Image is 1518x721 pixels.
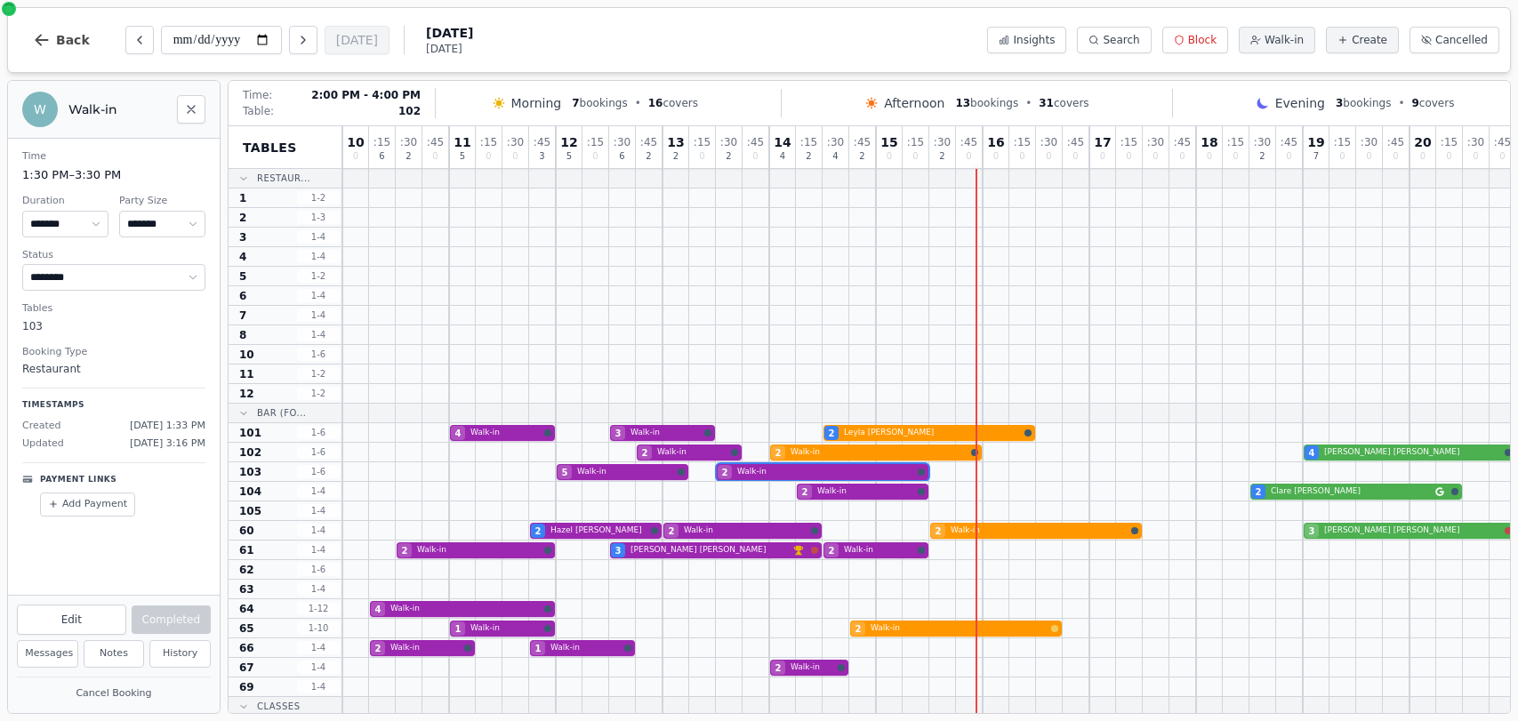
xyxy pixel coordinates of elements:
span: Morning [511,94,562,112]
span: 2 [936,525,942,538]
span: [PERSON_NAME] [PERSON_NAME] [1324,446,1501,459]
button: Previous day [125,26,154,54]
span: 6 [239,289,246,303]
span: : 15 [1227,137,1244,148]
span: 1 - 12 [297,602,340,615]
span: 2 [375,642,382,655]
span: Walk-in [417,544,541,557]
span: 0 [1072,152,1078,161]
span: : 15 [1014,137,1031,148]
span: Walk-in [630,427,701,439]
span: 1 - 6 [297,426,340,439]
span: Walk-in [817,485,914,498]
span: : 15 [800,137,817,148]
button: Add Payment [40,493,135,517]
span: 10 [347,136,364,148]
span: 61 [239,543,254,557]
span: Restaur... [257,172,310,185]
span: : 15 [373,137,390,148]
span: 0 [512,152,518,161]
span: 2 [642,446,648,460]
span: 2 [829,544,835,557]
dt: Duration [22,194,108,209]
button: Cancel Booking [17,683,211,705]
span: Afternoon [884,94,944,112]
span: 2 [726,152,731,161]
span: 1 - 4 [297,524,340,537]
span: 2 [1256,485,1262,499]
span: : 30 [1467,137,1484,148]
span: 11 [239,367,254,381]
span: 2 [673,152,679,161]
span: 1 - 6 [297,348,340,361]
span: 20 [1414,136,1431,148]
span: 5 [239,269,246,284]
span: 5 [460,152,465,161]
span: 0 [1046,152,1051,161]
span: [DATE] 1:33 PM [130,419,205,434]
span: 2 [669,525,675,538]
span: 1 [535,642,542,655]
span: 7 [572,97,579,109]
span: Walk-in [577,466,674,478]
span: 0 [1100,152,1105,161]
span: 16 [987,136,1004,148]
span: • [635,96,641,110]
span: Walk-in [657,446,727,459]
span: : 45 [1067,137,1084,148]
span: : 30 [827,137,844,148]
span: 65 [239,621,254,636]
span: 1 - 4 [297,485,340,498]
span: 4 [1309,446,1315,460]
span: 0 [1233,152,1238,161]
dd: 1:30 PM – 3:30 PM [22,166,205,184]
span: 1 - 3 [297,211,340,224]
span: • [1025,96,1032,110]
span: 2:00 PM - 4:00 PM [311,88,421,102]
span: 0 [699,152,704,161]
span: 13 [667,136,684,148]
span: 0 [432,152,438,161]
span: 1 [239,191,246,205]
span: 7 [239,308,246,323]
span: Walk-in [1265,33,1304,47]
span: 2 [406,152,411,161]
span: : 45 [1174,137,1191,148]
span: [DATE] 3:16 PM [130,437,205,452]
span: 1 [455,622,462,636]
span: 0 [1019,152,1024,161]
span: Walk-in [684,525,807,537]
span: 4 [239,250,246,264]
span: Cancelled [1435,33,1488,47]
dt: Time [22,149,205,164]
span: 9 [1411,97,1418,109]
span: 0 [1179,152,1185,161]
span: : 15 [1441,137,1458,148]
span: 18 [1201,136,1217,148]
span: 0 [912,152,918,161]
span: 3 [615,544,622,557]
span: Walk-in [550,642,621,654]
button: Cancelled [1410,27,1499,53]
span: 3 [1309,525,1315,538]
dd: Restaurant [22,361,205,377]
span: • [1398,96,1404,110]
span: Hazel [PERSON_NAME] [550,525,647,537]
span: 19 [1307,136,1324,148]
span: 3 [239,230,246,244]
span: 101 [239,426,261,440]
p: Payment Links [40,474,116,486]
span: 0 [486,152,491,161]
span: Walk-in [737,466,914,478]
span: 12 [239,387,254,401]
button: Search [1077,27,1151,53]
span: 6 [619,152,624,161]
span: 16 [648,97,663,109]
span: 0 [1446,152,1451,161]
button: Insights [987,27,1066,53]
span: Clare [PERSON_NAME] [1271,485,1432,498]
span: 12 [560,136,577,148]
span: 103 [239,465,261,479]
span: 0 [353,152,358,161]
button: Block [1162,27,1228,53]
